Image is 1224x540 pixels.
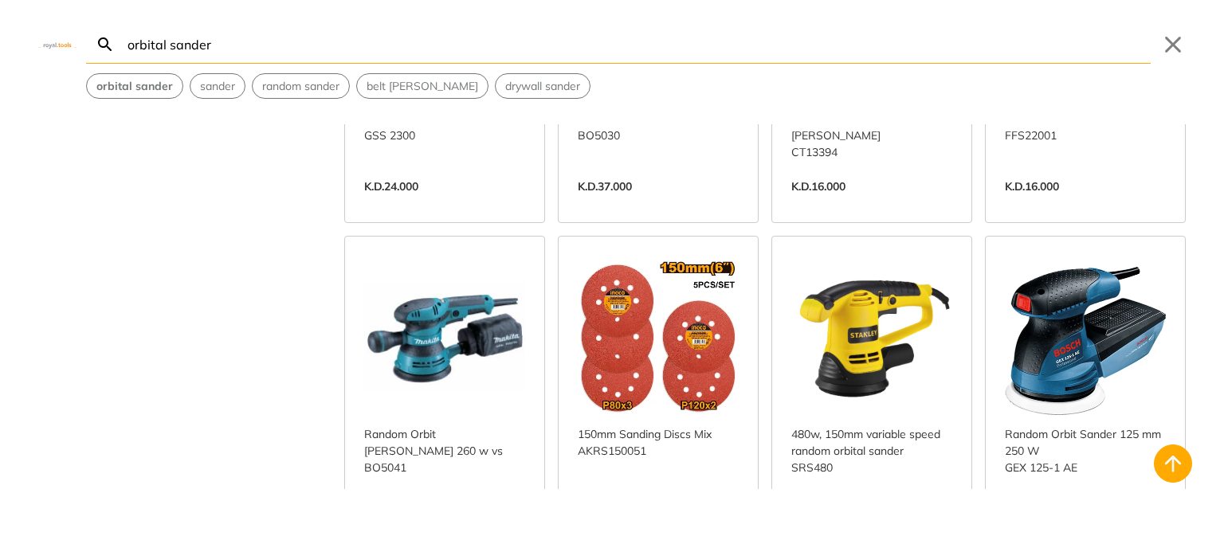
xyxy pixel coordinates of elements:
[1154,444,1192,483] button: Back to top
[1160,32,1186,57] button: Close
[496,74,590,98] button: Select suggestion: drywall sander
[190,73,245,99] div: Suggestion: sander
[357,74,488,98] button: Select suggestion: belt sander
[505,78,580,95] span: drywall sander
[86,73,183,99] div: Suggestion: orbital sander
[200,78,235,95] span: sander
[253,74,349,98] button: Select suggestion: random sander
[96,35,115,54] svg: Search
[367,78,478,95] span: belt [PERSON_NAME]
[1160,451,1186,476] svg: Back to top
[262,78,339,95] span: random sander
[190,74,245,98] button: Select suggestion: sander
[38,41,76,48] img: Close
[356,73,488,99] div: Suggestion: belt sander
[87,74,182,98] button: Select suggestion: orbital sander
[96,79,173,93] strong: orbital sander
[124,25,1151,63] input: Search…
[495,73,590,99] div: Suggestion: drywall sander
[252,73,350,99] div: Suggestion: random sander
